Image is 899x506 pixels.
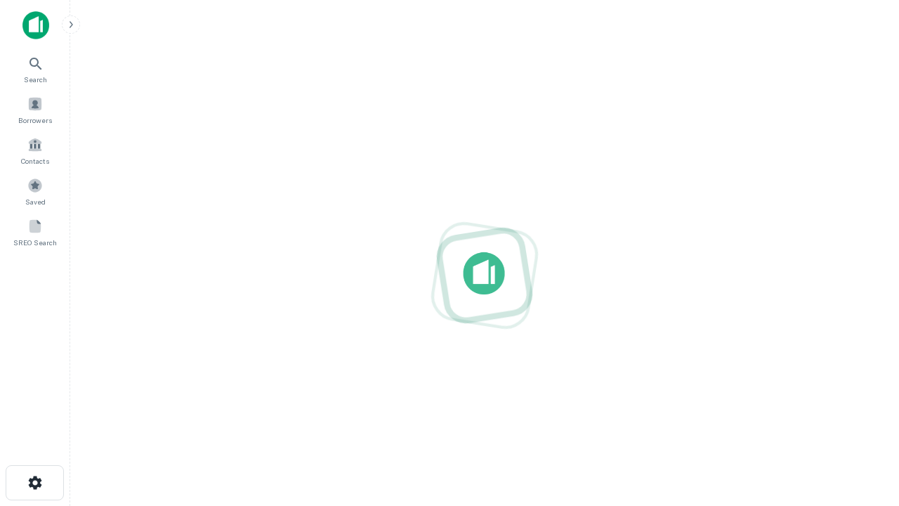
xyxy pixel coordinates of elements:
[4,172,66,210] a: Saved
[829,349,899,416] iframe: Chat Widget
[4,131,66,169] a: Contacts
[21,155,49,167] span: Contacts
[4,213,66,251] a: SREO Search
[4,50,66,88] a: Search
[25,196,46,207] span: Saved
[13,237,57,248] span: SREO Search
[18,115,52,126] span: Borrowers
[4,91,66,129] a: Borrowers
[24,74,47,85] span: Search
[22,11,49,39] img: capitalize-icon.png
